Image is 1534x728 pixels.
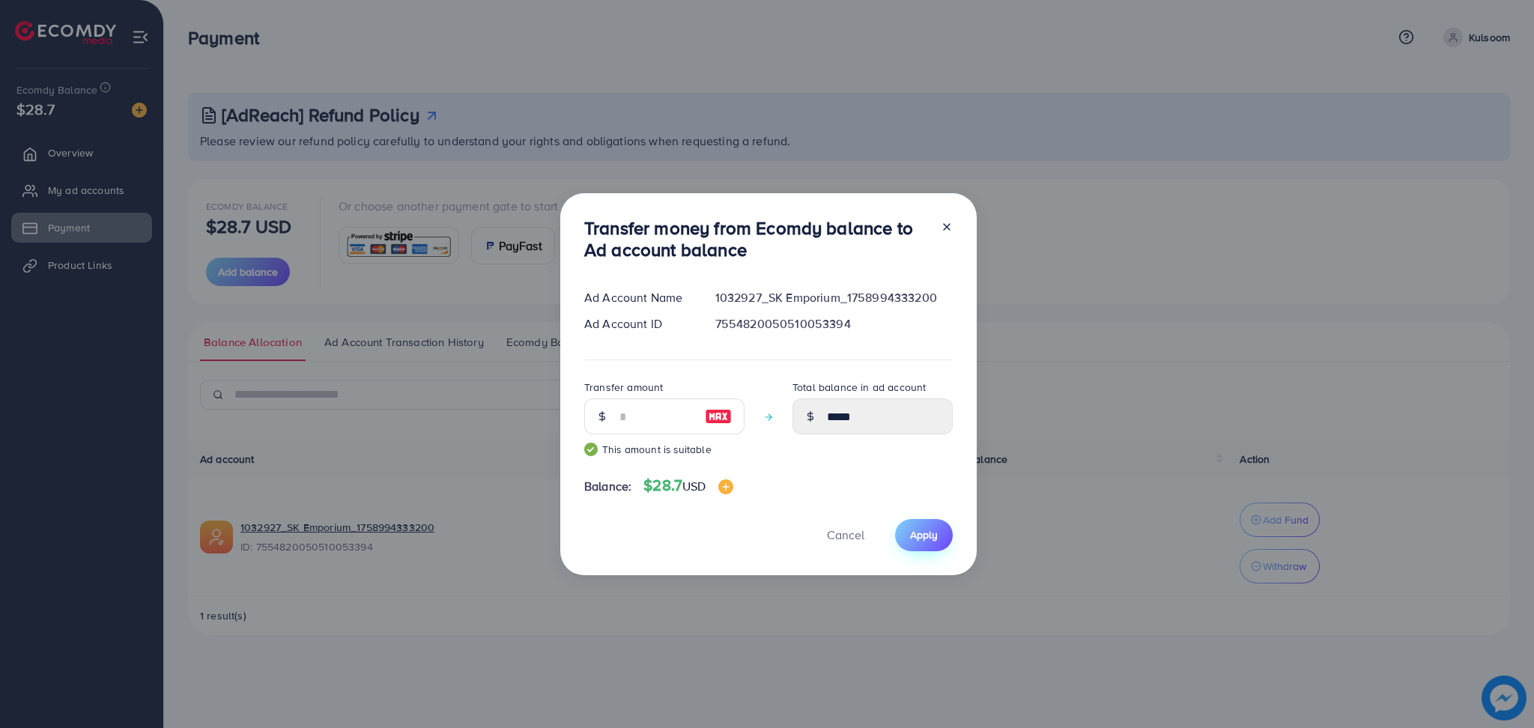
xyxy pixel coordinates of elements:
[705,407,732,425] img: image
[827,527,864,543] span: Cancel
[584,443,598,456] img: guide
[572,289,703,306] div: Ad Account Name
[895,519,953,551] button: Apply
[808,519,883,551] button: Cancel
[703,315,965,333] div: 7554820050510053394
[718,479,733,494] img: image
[584,442,745,457] small: This amount is suitable
[572,315,703,333] div: Ad Account ID
[792,380,926,395] label: Total balance in ad account
[682,478,706,494] span: USD
[584,217,929,261] h3: Transfer money from Ecomdy balance to Ad account balance
[910,527,938,542] span: Apply
[703,289,965,306] div: 1032927_SK Emporium_1758994333200
[584,478,631,495] span: Balance:
[643,476,733,495] h4: $28.7
[584,380,663,395] label: Transfer amount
